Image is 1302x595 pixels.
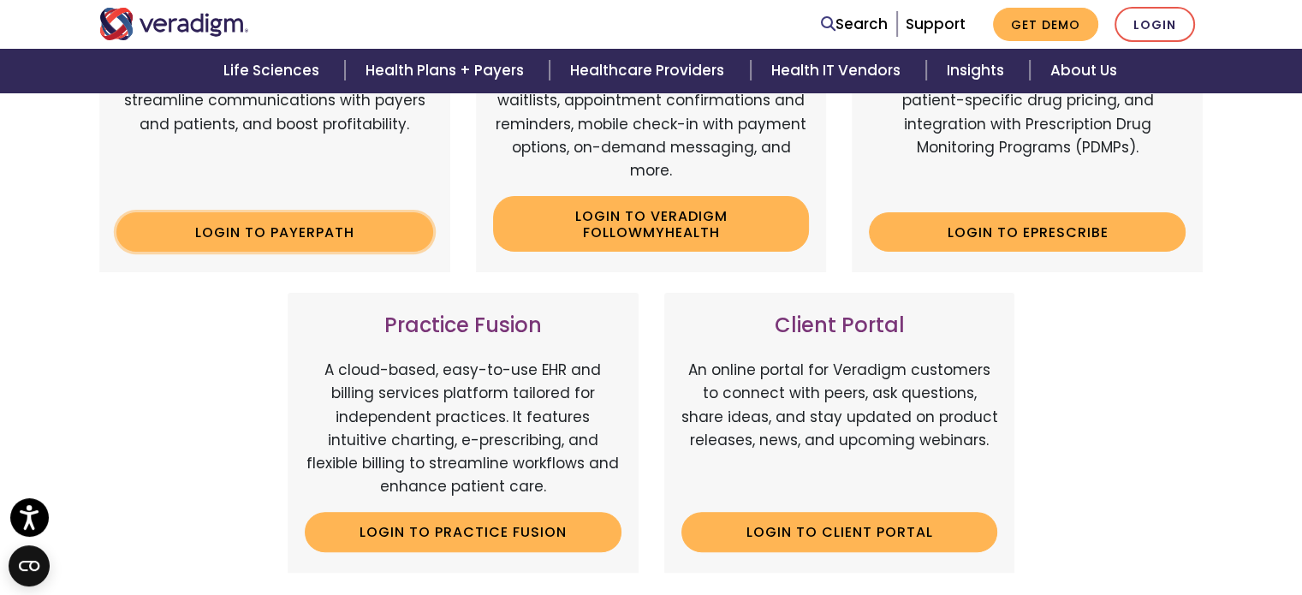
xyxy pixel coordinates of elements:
[9,545,50,586] button: Open CMP widget
[869,20,1186,199] p: A comprehensive solution that simplifies prescribing for healthcare providers with features like ...
[751,49,926,92] a: Health IT Vendors
[681,359,998,498] p: An online portal for Veradigm customers to connect with peers, ask questions, share ideas, and st...
[345,49,550,92] a: Health Plans + Payers
[681,313,998,338] h3: Client Portal
[821,13,888,36] a: Search
[203,49,345,92] a: Life Sciences
[305,359,621,498] p: A cloud-based, easy-to-use EHR and billing services platform tailored for independent practices. ...
[99,8,249,40] img: Veradigm logo
[681,512,998,551] a: Login to Client Portal
[926,49,1030,92] a: Insights
[305,313,621,338] h3: Practice Fusion
[974,473,1281,574] iframe: Drift Chat Widget
[1115,7,1195,42] a: Login
[116,20,433,199] p: Web-based, user-friendly solutions that help providers and practice administrators enhance revenu...
[493,20,810,182] p: Veradigm FollowMyHealth's Mobile Patient Experience enhances patient access via mobile devices, o...
[550,49,750,92] a: Healthcare Providers
[906,14,966,34] a: Support
[116,212,433,252] a: Login to Payerpath
[1030,49,1138,92] a: About Us
[869,212,1186,252] a: Login to ePrescribe
[993,8,1098,41] a: Get Demo
[493,196,810,252] a: Login to Veradigm FollowMyHealth
[305,512,621,551] a: Login to Practice Fusion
